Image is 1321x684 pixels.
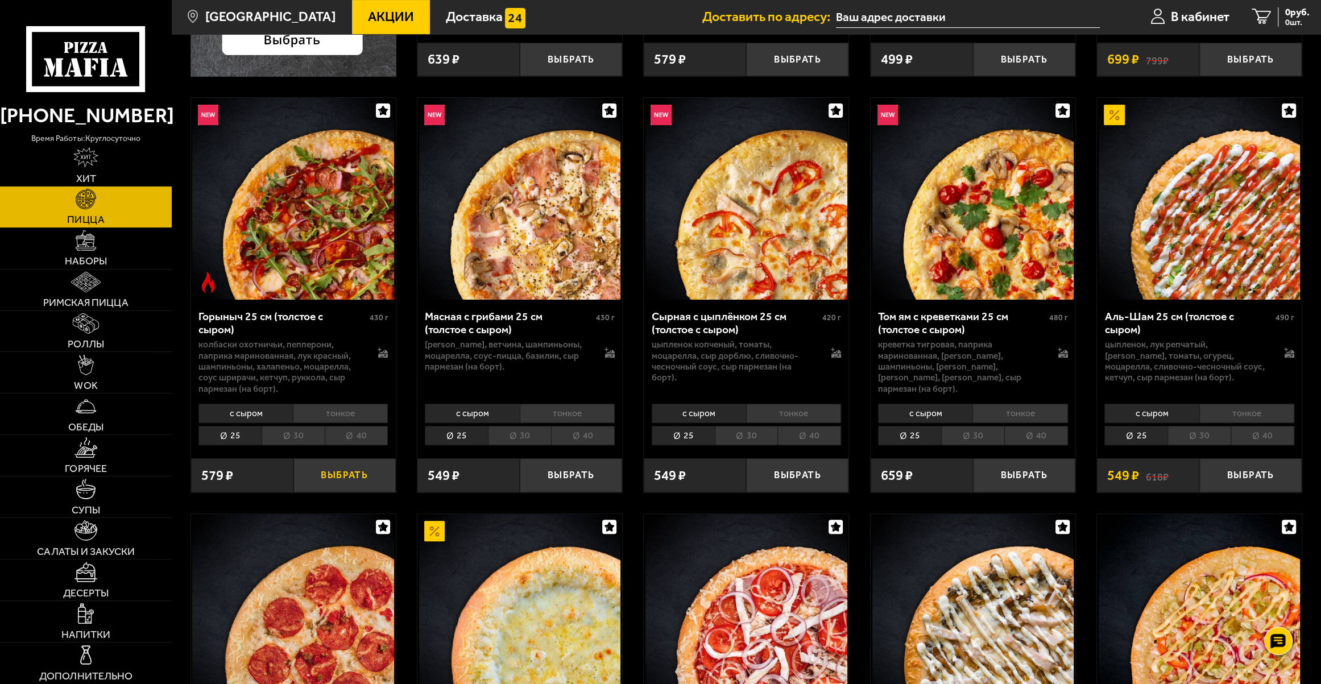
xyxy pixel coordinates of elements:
li: 25 [198,426,262,445]
span: Супы [72,505,100,515]
span: Акции [368,10,414,23]
span: Колпино, улица Машиностроителей, 6 [836,7,1100,28]
span: 0 шт. [1285,18,1310,27]
span: 499 ₽ [881,52,913,66]
img: Новинка [198,105,218,125]
span: 579 ₽ [654,52,686,66]
img: Новинка [651,105,671,125]
li: с сыром [652,404,746,423]
span: Наборы [65,256,107,266]
li: 30 [941,426,1004,445]
span: 659 ₽ [881,469,913,482]
span: Обеды [68,422,103,432]
div: Горыныч 25 см (толстое с сыром) [198,310,367,336]
li: тонкое [1199,404,1294,423]
span: 549 ₽ [654,469,686,482]
span: Хит [76,173,96,184]
span: Горячее [65,463,106,474]
span: Роллы [68,339,103,349]
button: Выбрать [1199,43,1302,76]
p: [PERSON_NAME], ветчина, шампиньоны, моцарелла, соус-пицца, базилик, сыр пармезан (на борт). [425,339,590,372]
span: 490 г [1276,313,1294,322]
div: Мясная с грибами 25 см (толстое с сыром) [425,310,593,336]
img: Мясная с грибами 25 см (толстое с сыром) [419,98,620,299]
li: 30 [1167,426,1231,445]
li: 40 [1004,426,1068,445]
li: 25 [425,426,488,445]
li: 25 [652,426,715,445]
img: Горыныч 25 см (толстое с сыром) [192,98,394,299]
s: 799 ₽ [1146,52,1169,66]
span: 430 г [596,313,615,322]
button: Выбрать [746,458,848,492]
button: Выбрать [293,458,396,492]
span: [GEOGRAPHIC_DATA] [205,10,336,23]
li: тонкое [746,404,841,423]
img: Острое блюдо [198,272,218,292]
span: Салаты и закуски [37,546,134,557]
img: 15daf4d41897b9f0e9f617042186c801.svg [505,8,525,28]
li: тонкое [520,404,615,423]
li: 25 [878,426,941,445]
input: Ваш адрес доставки [836,7,1100,28]
button: Выбрать [520,43,622,76]
img: Акционный [1104,105,1124,125]
div: Сырная с цыплёнком 25 см (толстое с сыром) [652,310,820,336]
li: 30 [715,426,778,445]
p: креветка тигровая, паприка маринованная, [PERSON_NAME], шампиньоны, [PERSON_NAME], [PERSON_NAME],... [878,339,1043,394]
img: Новинка [424,105,445,125]
span: Доставить по адресу: [702,10,836,23]
li: с сыром [425,404,519,423]
span: 430 г [369,313,388,322]
button: Выбрать [1199,458,1302,492]
img: Том ям с креветками 25 см (толстое с сыром) [872,98,1074,299]
img: Акционный [424,521,445,541]
span: 0 руб. [1285,7,1310,17]
li: с сыром [878,404,972,423]
span: 549 ₽ [428,469,459,482]
span: 420 г [822,313,841,322]
span: Римская пицца [43,297,129,308]
p: цыпленок, лук репчатый, [PERSON_NAME], томаты, огурец, моцарелла, сливочно-чесночный соус, кетчуп... [1104,339,1270,383]
span: В кабинет [1171,10,1229,23]
li: 30 [488,426,551,445]
button: Выбрать [520,458,622,492]
li: 40 [1231,426,1294,445]
button: Выбрать [746,43,848,76]
span: Пицца [67,214,104,225]
a: НовинкаСырная с цыплёнком 25 см (толстое с сыром) [644,98,848,299]
div: Том ям с креветками 25 см (толстое с сыром) [878,310,1046,336]
span: 639 ₽ [428,52,459,66]
span: 699 ₽ [1107,52,1139,66]
li: с сыром [1104,404,1199,423]
a: АкционныйАль-Шам 25 см (толстое с сыром) [1097,98,1302,299]
div: Аль-Шам 25 см (толстое с сыром) [1104,310,1273,336]
span: Дополнительно [39,671,132,681]
li: тонкое [972,404,1067,423]
li: 40 [551,426,615,445]
li: 30 [262,426,325,445]
li: тонкое [293,404,388,423]
button: Выбрать [973,458,1075,492]
a: НовинкаТом ям с креветками 25 см (толстое с сыром) [871,98,1075,299]
span: Доставка [446,10,503,23]
p: колбаски Охотничьи, пепперони, паприка маринованная, лук красный, шампиньоны, халапеньо, моцарелл... [198,339,364,394]
p: цыпленок копченый, томаты, моцарелла, сыр дорблю, сливочно-чесночный соус, сыр пармезан (на борт). [652,339,817,383]
li: 40 [777,426,841,445]
span: 549 ₽ [1107,469,1139,482]
button: Выбрать [973,43,1075,76]
span: 579 ₽ [201,469,233,482]
a: НовинкаОстрое блюдоГорыныч 25 см (толстое с сыром) [191,98,396,299]
span: WOK [74,380,97,391]
img: Аль-Шам 25 см (толстое с сыром) [1099,98,1300,299]
s: 618 ₽ [1146,469,1169,482]
span: 480 г [1049,313,1068,322]
li: 40 [325,426,388,445]
span: Напитки [61,629,110,640]
img: Сырная с цыплёнком 25 см (толстое с сыром) [645,98,847,299]
a: НовинкаМясная с грибами 25 см (толстое с сыром) [417,98,622,299]
li: 25 [1104,426,1167,445]
li: с сыром [198,404,293,423]
span: Десерты [63,588,108,598]
img: Новинка [877,105,898,125]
